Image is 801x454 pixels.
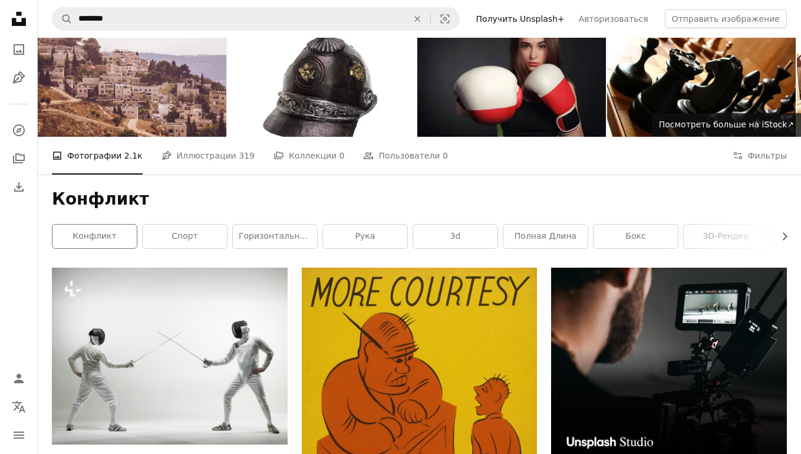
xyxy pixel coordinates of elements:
[443,151,448,160] font: 0
[787,120,794,129] font: ↗
[363,137,447,175] a: Пользователи 0
[378,151,440,160] font: Пользователи
[572,9,655,28] a: Авторизоваться
[273,137,345,175] a: Коллекции 0
[143,225,227,248] a: спорт
[289,151,337,160] font: Коллекции
[177,151,236,160] font: Иллюстрации
[239,231,312,241] font: горизонтальный
[302,413,538,424] a: Подробнее Предоставлено. Плакат WPA.
[172,231,198,241] font: спорт
[233,225,317,248] a: горизонтальный
[7,147,31,170] a: Коллекции
[594,225,678,248] a: бокс
[52,268,288,445] img: пара людей в фехтовальном снаряжении, держащих мечи
[774,225,787,248] button: прокрутить список вправо
[7,38,31,61] a: Фотографии
[413,225,497,248] a: 3d
[239,151,255,160] font: 319
[7,395,31,419] button: Язык
[503,225,588,248] a: полная длина
[672,14,780,24] font: Отправить изображение
[748,151,787,160] font: Фильтры
[431,8,459,30] button: Визуальный поиск
[684,225,768,248] a: 3D-рендер
[659,120,787,129] font: Посмотреть больше на iStock
[450,231,461,241] font: 3d
[355,231,375,241] font: рука
[72,231,116,241] font: конфликт
[652,113,801,137] a: Посмотреть больше на iStock↗
[7,423,31,447] button: Меню
[7,175,31,199] a: История загрузок
[625,231,645,241] font: бокс
[515,231,576,241] font: полная длина
[52,7,460,31] form: Найти визуальные материалы на сайте
[417,11,606,137] img: красивая женщина в красных боксерских перчатках на черном фоне
[607,11,796,137] img: Старые, большие, деревянные шахматы
[161,137,255,175] a: Иллюстрации 319
[7,7,31,33] a: Главная — Unsplash
[703,231,749,241] font: 3D-рендер
[476,14,565,24] font: Получить Unsplash+
[733,137,787,175] button: Фильтры
[7,119,31,142] a: Исследовать
[7,66,31,90] a: Иллюстрации
[52,351,288,361] a: пара людей в фехтовальном снаряжении, держащих мечи
[469,9,572,28] a: Получить Unsplash+
[38,11,226,137] img: Панорама Иерусалима
[7,367,31,390] a: Войти / Зарегистрироваться
[228,11,416,137] img: Винтажный военный шлем времен Первой мировой войны
[52,8,72,30] button: Поиск Unsplash
[404,8,430,30] button: Прозрачный
[665,9,787,28] button: Отправить изображение
[323,225,407,248] a: рука
[579,14,648,24] font: Авторизоваться
[52,225,137,248] a: конфликт
[339,151,345,160] font: 0
[52,189,149,209] font: Конфликт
